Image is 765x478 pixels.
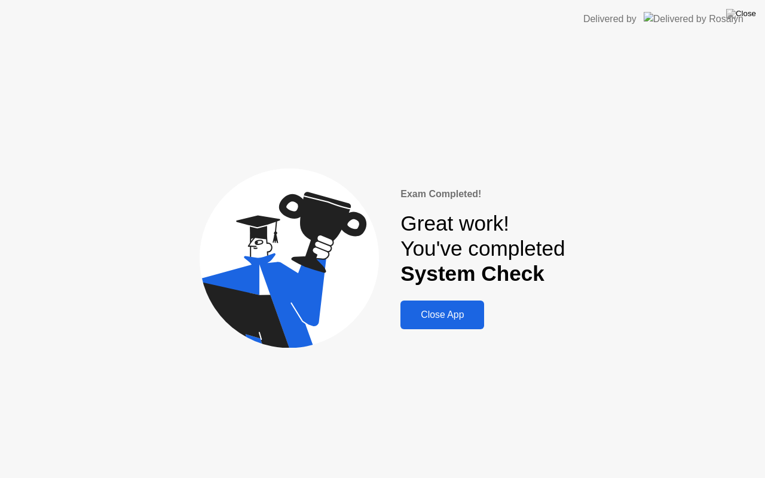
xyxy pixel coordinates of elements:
img: Close [726,9,756,19]
img: Delivered by Rosalyn [644,12,743,26]
div: Great work! You've completed [400,211,565,287]
div: Delivered by [583,12,637,26]
button: Close App [400,301,484,329]
div: Exam Completed! [400,187,565,201]
div: Close App [404,310,481,320]
b: System Check [400,262,544,285]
